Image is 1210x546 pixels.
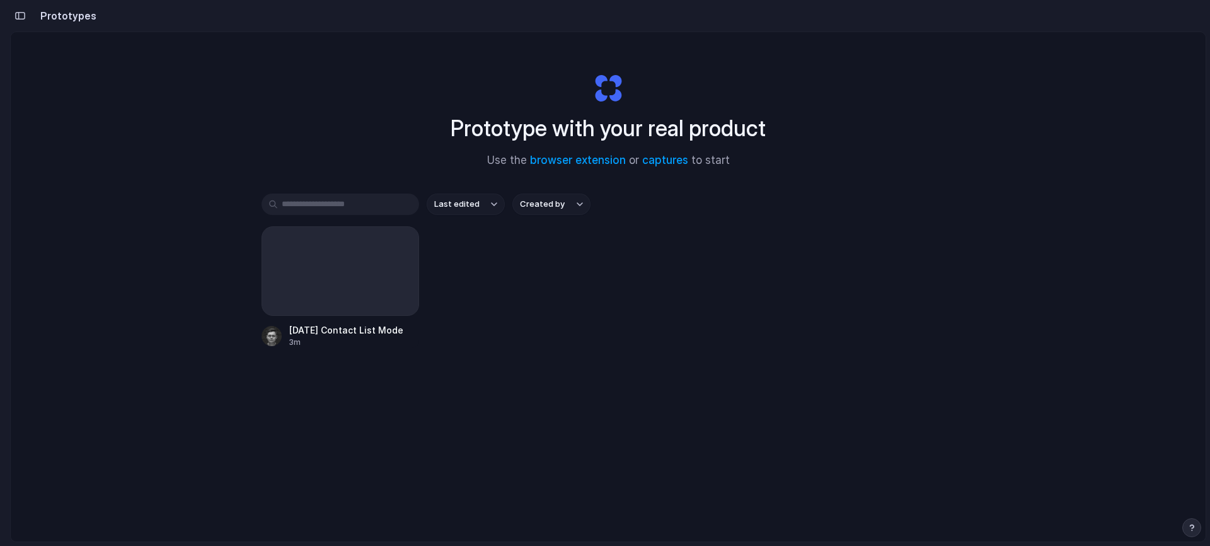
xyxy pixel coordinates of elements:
a: [DATE] Contact List Mode3m [262,226,419,348]
a: browser extension [530,154,626,166]
button: Created by [512,194,591,215]
span: Use the or to start [487,153,730,169]
div: 3m [289,337,403,348]
h1: Prototype with your real product [451,112,766,145]
h2: Prototypes [35,8,96,23]
button: Last edited [427,194,505,215]
span: Last edited [434,198,480,211]
a: captures [642,154,688,166]
div: [DATE] Contact List Mode [289,323,403,337]
span: Created by [520,198,565,211]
